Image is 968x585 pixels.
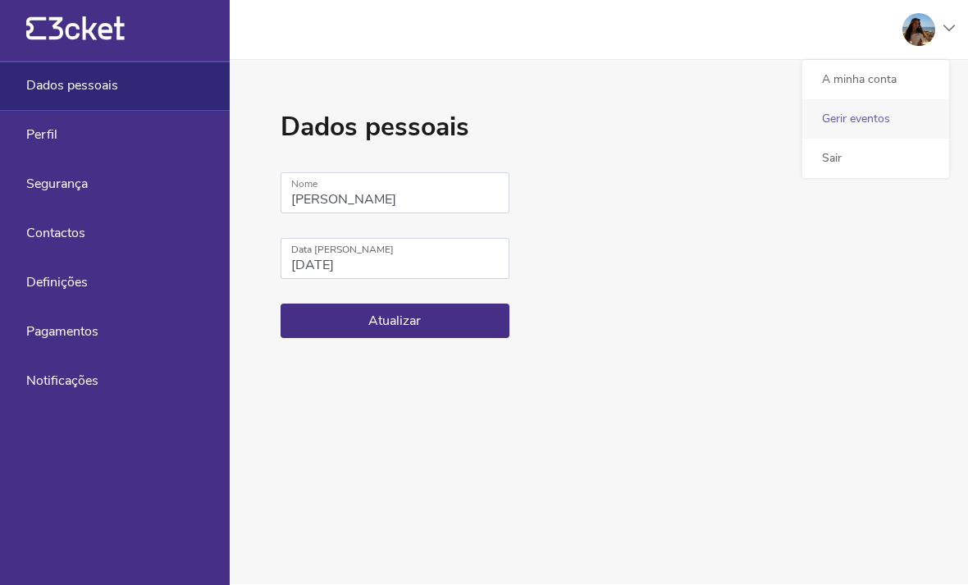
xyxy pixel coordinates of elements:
[26,127,57,142] span: Perfil
[281,304,509,338] button: Atualizar
[26,373,98,388] span: Notificações
[26,324,98,339] span: Pagamentos
[26,275,88,290] span: Definições
[26,17,46,40] g: {' '}
[26,176,88,191] span: Segurança
[281,238,509,261] label: Data [PERSON_NAME]
[26,33,125,44] a: {' '}
[26,78,118,93] span: Dados pessoais
[802,60,949,99] a: A minha conta
[26,226,85,240] span: Contactos
[281,109,509,145] h1: Dados pessoais
[822,150,842,166] a: Sair
[802,99,949,139] a: Gerir eventos
[281,172,509,213] input: Nome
